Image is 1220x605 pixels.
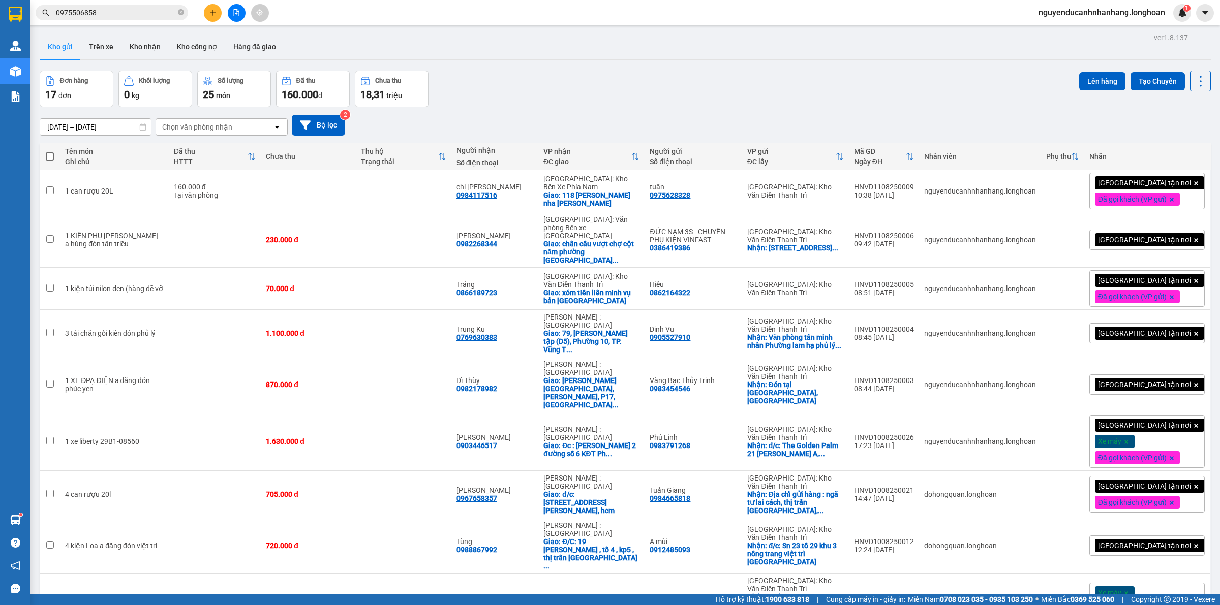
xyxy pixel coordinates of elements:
[924,236,1036,244] div: nguyenducanhnhanhang.longhoan
[56,40,230,78] span: [PHONE_NUMBER] (7h - 21h)
[543,175,639,191] div: [GEOGRAPHIC_DATA]: Kho Bến Xe Phía Nam
[543,474,639,490] div: [PERSON_NAME] : [GEOGRAPHIC_DATA]
[45,88,56,101] span: 17
[747,333,844,349] div: Nhận: Văn phòng tân minh nhân Phường lam hạ phủ lý hà nam.
[1098,437,1121,446] span: Xe máy
[747,425,844,441] div: [GEOGRAPHIC_DATA]: Kho Văn Điển Thanh Trì
[924,380,1036,389] div: nguyenducanhnhanhang.longhoan
[266,284,351,293] div: 70.000 đ
[360,88,385,101] span: 18,31
[747,525,844,542] div: [GEOGRAPHIC_DATA]: Kho Văn Điển Thanh Trì
[65,284,163,293] div: 1 kiện túi nilon đen (hàng dễ vỡ
[650,385,690,393] div: 0983454546
[747,228,844,244] div: [GEOGRAPHIC_DATA]: Kho Văn Điển Thanh Trì
[849,143,919,170] th: Toggle SortBy
[854,333,914,341] div: 08:45 [DATE]
[854,593,914,601] div: HNVD1008250011
[650,333,690,341] div: 0905527910
[197,71,271,107] button: Số lượng25món
[456,385,497,393] div: 0982178982
[854,376,914,385] div: HNVD1108250003
[266,329,351,337] div: 1.100.000 đ
[854,191,914,199] div: 10:38 [DATE]
[1131,72,1185,90] button: Tạo Chuyến
[543,313,639,329] div: [PERSON_NAME] : [GEOGRAPHIC_DATA]
[10,41,21,51] img: warehouse-icon
[65,232,163,248] div: 1 KIÊN PHỤ TÙNG OTO a hùng đón tân triều
[10,515,21,525] img: warehouse-icon
[58,91,71,100] span: đơn
[908,594,1033,605] span: Miền Nam
[543,441,639,458] div: Giao: Đc : Chung cư Hưng Vượng 2 đường số 6 KĐT Phú Mỹ Hưng, Q7
[456,441,497,450] div: 0903446517
[543,157,631,166] div: ĐC giao
[650,494,690,502] div: 0984665818
[613,401,619,409] span: ...
[1098,178,1191,187] span: [GEOGRAPHIC_DATA] tận nơi
[1098,482,1191,491] span: [GEOGRAPHIC_DATA] tận nơi
[924,152,1036,161] div: Nhân viên
[1035,597,1039,601] span: ⚪️
[538,143,645,170] th: Toggle SortBy
[124,88,130,101] span: 0
[178,8,184,18] span: close-circle
[543,360,639,376] div: [PERSON_NAME] : [GEOGRAPHIC_DATA]
[747,380,844,405] div: Nhận: Đón tại bến xe phúc yên, vĩnh phúc
[21,28,217,36] strong: (Công Ty TNHH Chuyển Phát Nhanh Bảo An - MST: 0109597835)
[1122,594,1123,605] span: |
[456,486,533,494] div: Ánh Linh
[543,562,550,570] span: ...
[456,537,533,546] div: Tùng
[566,345,572,354] span: ...
[747,244,844,252] div: Nhận: SỐ 28 LIỀN KỀ 7, TỔNG CỤC 5, TÂN TRIỀU, THANH TRÌ, HÀ NỘI
[386,91,402,100] span: triệu
[606,450,612,458] span: ...
[174,157,248,166] div: HTTT
[11,561,20,570] span: notification
[832,244,838,252] span: ...
[456,433,533,441] div: Lê Na
[613,256,619,264] span: ...
[456,593,533,601] div: Lê Tấn Tam
[42,9,49,16] span: search
[266,542,351,550] div: 720.000 đ
[854,546,914,554] div: 12:24 [DATE]
[81,35,121,59] button: Trên xe
[543,272,639,289] div: [GEOGRAPHIC_DATA]: Kho Văn Điển Thanh Trì
[65,490,163,498] div: 4 can rượu 20l
[1046,152,1071,161] div: Phụ thu
[747,441,844,458] div: Nhận: đ/c: The Golden Palm 21 Lê Văn Lương Tháp A, Thanh Xuân
[543,329,639,354] div: Giao: 79, Đường Hà Huy tập (D5), Phường 10, TP. Vũng Tàu ( Aria Hotel & Resort Vũng Tàu)
[178,9,184,15] span: close-circle
[340,110,350,120] sup: 2
[65,542,163,550] div: 4 kiện Loa a đăng đón việt trì
[854,325,914,333] div: HNVD1108250004
[218,77,243,84] div: Số lượng
[118,71,192,107] button: Khối lượng0kg
[456,376,533,385] div: Dì Thùy
[361,157,438,166] div: Trạng thái
[650,280,737,289] div: Hiếu
[296,77,315,84] div: Đã thu
[650,537,737,546] div: A mùi
[65,329,163,337] div: 3 tải chăn gối kiên đón phủ lý
[456,191,497,199] div: 0984117516
[456,232,533,240] div: mai duy khánh
[169,35,225,59] button: Kho công nợ
[361,147,438,155] div: Thu hộ
[854,537,914,546] div: HNVD1008250012
[650,593,737,601] div: Lê Tấn Tam
[65,187,163,195] div: 1 can rượu 20L
[1098,195,1167,204] span: Đã gọi khách (VP gửi)
[1098,541,1191,550] span: [GEOGRAPHIC_DATA] tận nơi
[1098,380,1191,389] span: [GEOGRAPHIC_DATA] tận nơi
[826,594,905,605] span: Cung cấp máy in - giấy in:
[650,183,737,191] div: tuấn
[225,35,284,59] button: Hàng đã giao
[747,317,844,333] div: [GEOGRAPHIC_DATA]: Kho Văn Điển Thanh Trì
[854,240,914,248] div: 09:42 [DATE]
[10,40,230,78] span: CSKH:
[854,486,914,494] div: HNVD1008250021
[456,146,533,154] div: Người nhận
[854,157,906,166] div: Ngày ĐH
